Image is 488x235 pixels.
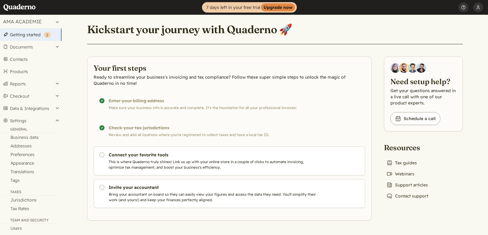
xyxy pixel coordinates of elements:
p: Get your questions answered in a live call with one of our product experts. [390,88,456,106]
h2: Need setup help? [390,76,456,86]
strong: Upgrade now [261,3,295,11]
a: 7 days left in your free trialUpgrade now [202,2,297,13]
div: Team and security [2,218,59,224]
a: Support articles [384,181,430,189]
a: Webinars [384,170,417,178]
h2: Resources [384,143,431,152]
h1: Kickstart your journey with Quaderno 🚀 [87,23,292,36]
img: Javier Rubio, DevRel at Quaderno [416,63,426,73]
p: This is where Quaderno truly shines! Link us up with your online store in a couple of clicks to a... [109,159,319,170]
div: General [2,127,59,133]
a: Schedule a call [390,112,440,125]
h2: Your first steps [94,63,365,73]
p: Ready to streamline your business's invoicing and tax compliance? Follow these super simple steps... [94,74,365,86]
img: Jairo Fumero, Account Executive at Quaderno [399,63,409,73]
img: Ivo Oltmans, Business Developer at Quaderno [408,63,417,73]
a: Invite your accountant Bring your accountant on board so they can easily view your figures and ac... [94,179,365,208]
a: Tax guides [384,159,419,167]
img: Diana Carrasco, Account Executive at Quaderno [390,63,400,73]
a: Contact support [384,192,431,200]
a: Connect your favorite tools This is where Quaderno truly shines! Link us up with your online stor... [94,147,365,175]
div: Taxes [2,190,59,196]
span: 2 [46,33,48,37]
h3: Connect your favorite tools [109,152,319,158]
h3: Invite your accountant [109,184,319,190]
p: Bring your accountant on board so they can easily view your figures and access the data they need... [109,192,319,203]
